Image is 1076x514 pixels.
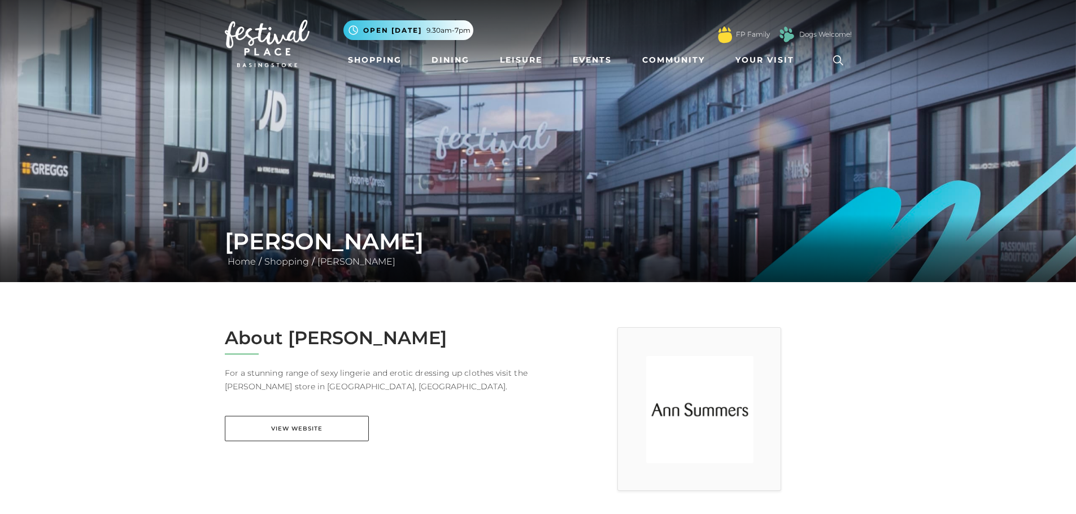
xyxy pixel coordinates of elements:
span: Your Visit [735,54,794,66]
h1: [PERSON_NAME] [225,228,852,255]
a: Dogs Welcome! [799,29,852,39]
a: Your Visit [731,50,804,71]
a: Dining [427,50,474,71]
span: Open [DATE] [363,25,422,36]
a: View Website [225,416,369,441]
a: Leisure [495,50,547,71]
a: FP Family [736,29,770,39]
a: Shopping [262,256,312,267]
h2: About [PERSON_NAME] [225,327,530,349]
div: / / [216,228,860,269]
a: [PERSON_NAME] [315,256,398,267]
p: For a stunning range of sexy lingerie and erotic dressing up clothes visit the [PERSON_NAME] stor... [225,366,530,393]
span: 9.30am-7pm [426,25,471,36]
button: Open [DATE] 9.30am-7pm [343,20,473,40]
img: Festival Place Logo [225,20,310,67]
a: Community [638,50,709,71]
a: Events [568,50,616,71]
a: Home [225,256,259,267]
a: Shopping [343,50,406,71]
